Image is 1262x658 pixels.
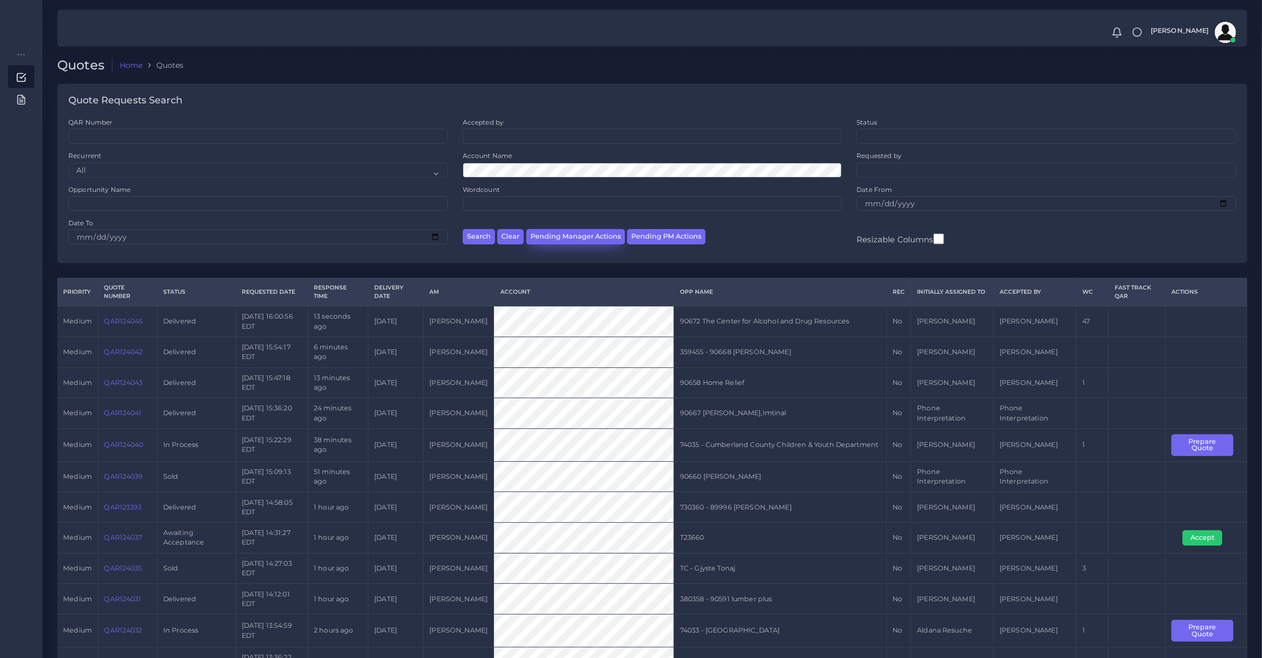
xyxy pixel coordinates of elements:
[674,306,886,337] td: 90672 The Center for Alcohol and Drug Resources
[674,398,886,429] td: 90667 [PERSON_NAME],Imtinal
[368,461,423,492] td: [DATE]
[911,553,994,584] td: [PERSON_NAME]
[423,492,494,523] td: [PERSON_NAME]
[886,553,911,584] td: No
[993,584,1076,615] td: [PERSON_NAME]
[911,278,994,306] th: Initially Assigned to
[307,278,368,306] th: Response Time
[886,584,911,615] td: No
[423,428,494,461] td: [PERSON_NAME]
[1171,620,1233,642] button: Prepare Quote
[157,428,235,461] td: In Process
[494,278,674,306] th: Account
[368,337,423,367] td: [DATE]
[307,428,368,461] td: 38 minutes ago
[235,367,307,398] td: [DATE] 15:47:18 EDT
[1166,278,1247,306] th: Actions
[993,278,1076,306] th: Accepted by
[857,185,892,194] label: Date From
[993,461,1076,492] td: Phone Interpretation
[143,60,183,71] li: Quotes
[235,523,307,554] td: [DATE] 14:31:27 EDT
[68,118,112,127] label: QAR Number
[104,409,142,417] a: QAR124041
[68,151,101,160] label: Recurrent
[368,398,423,429] td: [DATE]
[235,553,307,584] td: [DATE] 14:27:03 EDT
[993,615,1076,647] td: [PERSON_NAME]
[933,232,944,245] input: Resizable Columns
[1215,22,1236,43] img: avatar
[1076,278,1108,306] th: WC
[307,492,368,523] td: 1 hour ago
[368,553,423,584] td: [DATE]
[463,151,513,160] label: Account Name
[63,472,92,480] span: medium
[674,584,886,615] td: 380358 - 90591 lumber plus
[674,615,886,647] td: 74033 - [GEOGRAPHIC_DATA]
[307,398,368,429] td: 24 minutes ago
[911,461,994,492] td: Phone Interpretation
[423,461,494,492] td: [PERSON_NAME]
[235,492,307,523] td: [DATE] 14:58:05 EDT
[423,615,494,647] td: [PERSON_NAME]
[157,367,235,398] td: Delivered
[307,337,368,367] td: 6 minutes ago
[993,306,1076,337] td: [PERSON_NAME]
[1171,626,1240,634] a: Prepare Quote
[307,306,368,337] td: 13 seconds ago
[674,523,886,554] td: T23660
[886,492,911,523] td: No
[1076,553,1108,584] td: 3
[993,337,1076,367] td: [PERSON_NAME]
[63,409,92,417] span: medium
[1171,434,1233,456] button: Prepare Quote
[911,584,994,615] td: [PERSON_NAME]
[63,595,92,603] span: medium
[674,492,886,523] td: 730360 - 89996 [PERSON_NAME]
[526,229,625,244] button: Pending Manager Actions
[104,626,142,634] a: QAR124032
[1076,428,1108,461] td: 1
[120,60,143,71] a: Home
[157,398,235,429] td: Delivered
[886,428,911,461] td: No
[157,278,235,306] th: Status
[63,348,92,356] span: medium
[235,278,307,306] th: Requested Date
[627,229,705,244] button: Pending PM Actions
[423,337,494,367] td: [PERSON_NAME]
[307,461,368,492] td: 51 minutes ago
[911,428,994,461] td: [PERSON_NAME]
[886,367,911,398] td: No
[463,185,500,194] label: Wordcount
[368,523,423,554] td: [DATE]
[235,337,307,367] td: [DATE] 15:54:17 EDT
[368,278,423,306] th: Delivery Date
[235,428,307,461] td: [DATE] 15:22:29 EDT
[674,367,886,398] td: 90658 Home Relief
[993,398,1076,429] td: Phone Interpretation
[307,367,368,398] td: 13 minutes ago
[157,306,235,337] td: Delivered
[497,229,524,244] button: Clear
[104,317,143,325] a: QAR124045
[104,379,143,387] a: QAR124043
[235,461,307,492] td: [DATE] 15:09:13 EDT
[63,379,92,387] span: medium
[68,218,93,227] label: Date To
[104,441,143,449] a: QAR124040
[157,337,235,367] td: Delivered
[857,118,877,127] label: Status
[1076,615,1108,647] td: 1
[886,461,911,492] td: No
[98,278,157,306] th: Quote Number
[307,553,368,584] td: 1 hour ago
[1108,278,1165,306] th: Fast Track QAR
[157,615,235,647] td: In Process
[1145,22,1240,43] a: [PERSON_NAME]avatar
[307,523,368,554] td: 1 hour ago
[1076,367,1108,398] td: 1
[886,337,911,367] td: No
[423,306,494,337] td: [PERSON_NAME]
